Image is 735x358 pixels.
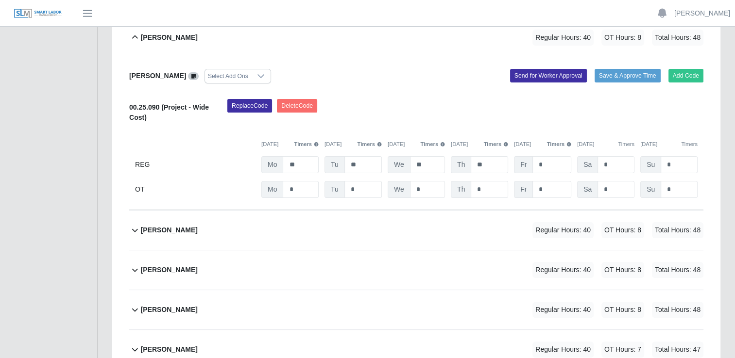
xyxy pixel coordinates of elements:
b: [PERSON_NAME] [141,265,198,275]
span: We [388,181,410,198]
button: Timers [294,140,319,148]
span: Th [451,156,471,173]
div: [DATE] [577,140,634,148]
span: Tu [325,181,345,198]
button: DeleteCode [277,99,317,113]
span: Tu [325,156,345,173]
button: [PERSON_NAME] Regular Hours: 40 OT Hours: 8 Total Hours: 48 [129,211,703,250]
button: [PERSON_NAME] Regular Hours: 40 OT Hours: 8 Total Hours: 48 [129,18,703,57]
span: Regular Hours: 40 [532,302,594,318]
span: We [388,156,410,173]
div: [DATE] [261,140,319,148]
button: Save & Approve Time [595,69,661,82]
div: [DATE] [451,140,508,148]
b: [PERSON_NAME] [141,344,198,355]
button: Timers [358,140,382,148]
div: REG [135,156,256,173]
span: OT Hours: 8 [601,262,644,278]
button: Timers [547,140,572,148]
b: [PERSON_NAME] [141,225,198,235]
span: Sa [577,181,598,198]
div: [DATE] [388,140,445,148]
span: Fr [514,181,533,198]
span: Total Hours: 47 [652,342,703,358]
span: Sa [577,156,598,173]
button: [PERSON_NAME] Regular Hours: 40 OT Hours: 8 Total Hours: 48 [129,290,703,329]
span: Total Hours: 48 [652,262,703,278]
b: [PERSON_NAME] [129,72,186,80]
a: [PERSON_NAME] [674,8,730,18]
span: Th [451,181,471,198]
span: Total Hours: 48 [652,302,703,318]
button: Timers [421,140,445,148]
b: [PERSON_NAME] [141,305,198,315]
button: ReplaceCode [227,99,272,113]
img: SLM Logo [14,8,62,19]
span: Regular Hours: 40 [532,30,594,46]
button: [PERSON_NAME] Regular Hours: 40 OT Hours: 8 Total Hours: 48 [129,250,703,290]
span: OT Hours: 7 [601,342,644,358]
span: OT Hours: 8 [601,222,644,238]
span: Total Hours: 48 [652,222,703,238]
div: OT [135,181,256,198]
span: OT Hours: 8 [601,30,644,46]
b: [PERSON_NAME] [141,33,198,43]
span: Total Hours: 48 [652,30,703,46]
span: Regular Hours: 40 [532,222,594,238]
div: [DATE] [325,140,382,148]
span: Regular Hours: 40 [532,262,594,278]
span: Mo [261,156,283,173]
span: Regular Hours: 40 [532,342,594,358]
button: Timers [681,140,698,148]
button: Add Code [668,69,704,82]
span: OT Hours: 8 [601,302,644,318]
b: 00.25.090 (Project - Wide Cost) [129,103,209,121]
button: Timers [618,140,634,148]
div: [DATE] [514,140,571,148]
a: View/Edit Notes [188,72,199,80]
span: Fr [514,156,533,173]
button: Send for Worker Approval [510,69,587,82]
span: Su [640,156,661,173]
button: Timers [484,140,509,148]
span: Su [640,181,661,198]
div: Select Add Ons [205,69,251,83]
div: [DATE] [640,140,698,148]
span: Mo [261,181,283,198]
